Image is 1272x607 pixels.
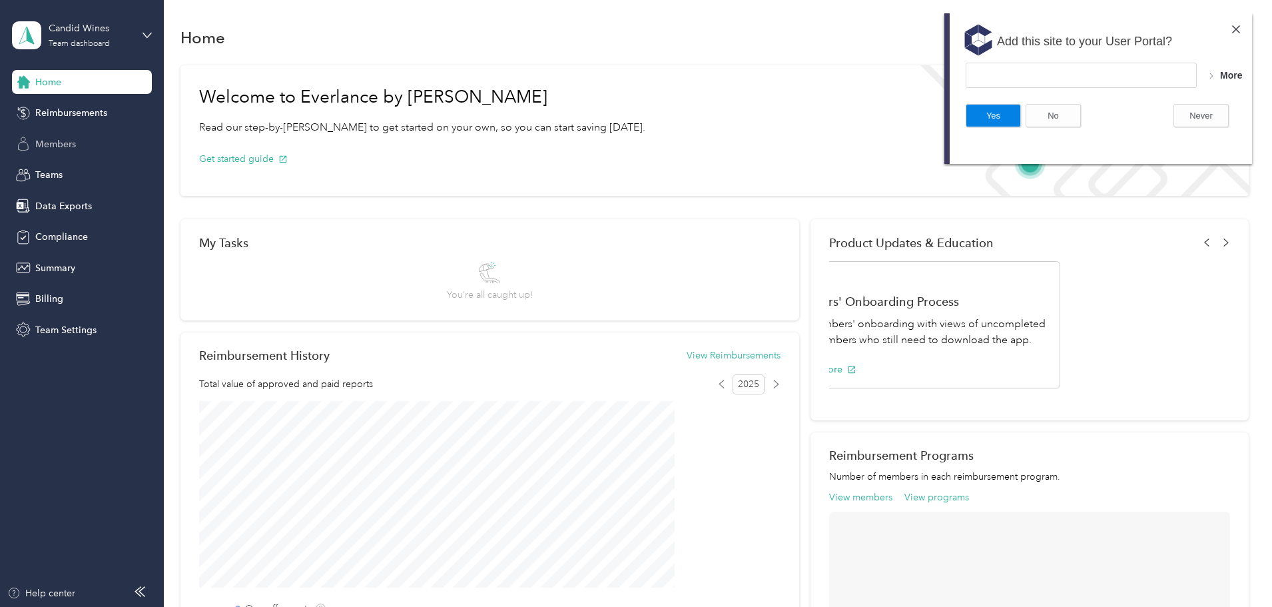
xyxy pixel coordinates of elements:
[199,377,373,391] span: Total value of approved and paid reports
[41,91,97,114] button: Yes
[35,292,63,306] span: Billing
[904,490,969,504] button: View programs
[35,137,76,151] span: Members
[199,236,781,250] div: My Tasks
[199,87,645,108] h1: Welcome to Everlance by [PERSON_NAME]
[687,348,781,362] button: View Reimbursements
[829,448,1230,462] h2: Reimbursement Programs
[249,91,304,114] button: Never
[308,12,316,20] img: 366kdW7bZf5IgGNA5d8FYPGppdBqSHtUB08xHy6BdXA+5T2R62QLwqgAAAABJRU5ErkJggg==
[35,199,92,213] span: Data Exports
[35,75,61,89] span: Home
[180,31,225,45] h1: Home
[829,490,892,504] button: View members
[735,316,1046,348] p: Speed up your members' onboarding with views of uncompleted actions, such as members who still ne...
[199,152,288,166] button: Get started guide
[38,11,70,43] img: svg+xml;base64,PD94bWwgdmVyc2lvbj0iMS4wIiBlbmNvZGluZz0iVVRGLTgiPz4KPHN2ZyB3aWR0aD0iNDhweCIgaGVpZ2...
[73,21,248,35] span: Add this site to your User Portal?
[7,586,75,600] button: Help center
[199,348,330,362] h2: Reimbursement History
[447,288,533,302] span: You’re all caught up!
[35,261,75,275] span: Summary
[735,295,1046,308] h1: See Your Members' Onboarding Process
[35,323,97,337] span: Team Settings
[35,230,88,244] span: Compliance
[829,236,994,250] span: Product Updates & Education
[296,57,318,67] span: More
[829,470,1230,484] p: Number of members in each reimbursement program.
[199,119,645,136] p: Read our step-by-[PERSON_NAME] to get started on your own, so you can start saving [DATE].
[101,91,157,114] button: No
[35,168,63,182] span: Teams
[907,65,1249,196] img: Welcome to everlance
[35,106,107,120] span: Reimbursements
[49,21,132,35] div: Candid Wines
[733,374,765,394] span: 2025
[49,40,110,48] div: Team dashboard
[284,60,290,65] img: OUAAAAldEVYdGRhdGU6bW9kaWZ5ADIwMTgtMDItMDZUMjI6MjY6MDYrMDE6MDCabkRZAAAAGXRFWHRTb2Z0d2FyZQB3d3cuaW...
[1197,532,1272,607] iframe: Everlance-gr Chat Button Frame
